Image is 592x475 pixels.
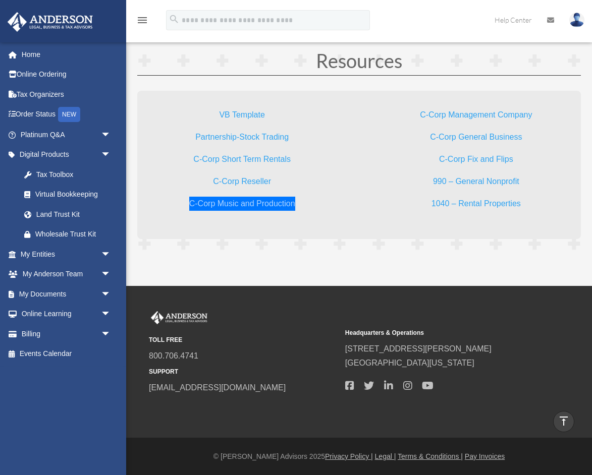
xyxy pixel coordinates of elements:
img: Anderson Advisors Platinum Portal [5,12,96,32]
div: Virtual Bookkeeping [35,188,109,201]
a: Home [7,44,126,65]
i: search [169,14,180,25]
a: Billingarrow_drop_down [7,324,126,344]
span: arrow_drop_down [101,284,121,305]
a: My Entitiesarrow_drop_down [7,244,126,264]
a: Tax Organizers [7,84,126,104]
a: Platinum Q&Aarrow_drop_down [7,125,126,145]
span: arrow_drop_down [101,145,121,165]
i: menu [136,14,148,26]
div: Wholesale Trust Kit [35,228,114,241]
div: Tax Toolbox [35,168,114,181]
a: C-Corp General Business [430,133,522,146]
i: vertical_align_top [558,415,570,427]
a: Legal | [375,452,396,460]
a: 1040 – Rental Properties [432,199,521,213]
a: C-Corp Management Company [420,110,532,124]
a: vertical_align_top [553,411,574,432]
a: C-Corp Music and Production [189,199,295,213]
a: C-Corp Fix and Flips [439,155,513,168]
span: arrow_drop_down [101,125,121,145]
h1: Resources [137,51,581,75]
a: Wholesale Trust Kit [14,224,126,245]
div: NEW [58,107,80,122]
a: Events Calendar [7,344,126,364]
small: Headquarters & Operations [345,328,534,338]
a: Partnership-Stock Trading [195,133,289,146]
small: TOLL FREE [149,335,338,345]
small: SUPPORT [149,367,338,377]
a: My Anderson Teamarrow_drop_down [7,264,126,284]
a: [STREET_ADDRESS][PERSON_NAME] [345,344,492,353]
span: arrow_drop_down [101,244,121,265]
img: Anderson Advisors Platinum Portal [149,311,209,324]
span: arrow_drop_down [101,264,121,285]
a: Tax Toolbox [14,164,126,185]
span: arrow_drop_down [101,324,121,344]
a: Virtual Bookkeeping [14,185,121,205]
a: Online Learningarrow_drop_down [7,304,126,324]
div: Land Trust Kit [35,208,114,221]
a: Privacy Policy | [325,452,373,460]
a: Order StatusNEW [7,104,126,125]
a: Pay Invoices [465,452,505,460]
a: [EMAIL_ADDRESS][DOMAIN_NAME] [149,383,286,392]
a: Online Ordering [7,65,126,85]
a: C-Corp Reseller [213,177,271,191]
a: Terms & Conditions | [398,452,463,460]
img: User Pic [569,13,584,27]
a: Digital Productsarrow_drop_down [7,145,126,165]
a: C-Corp Short Term Rentals [193,155,291,168]
div: © [PERSON_NAME] Advisors 2025 [126,450,592,463]
a: VB Template [219,110,264,124]
a: My Documentsarrow_drop_down [7,284,126,304]
a: menu [136,18,148,26]
a: Land Trust Kit [14,204,126,224]
span: arrow_drop_down [101,304,121,325]
a: [GEOGRAPHIC_DATA][US_STATE] [345,359,474,367]
a: 800.706.4741 [149,351,198,360]
a: 990 – General Nonprofit [433,177,519,191]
